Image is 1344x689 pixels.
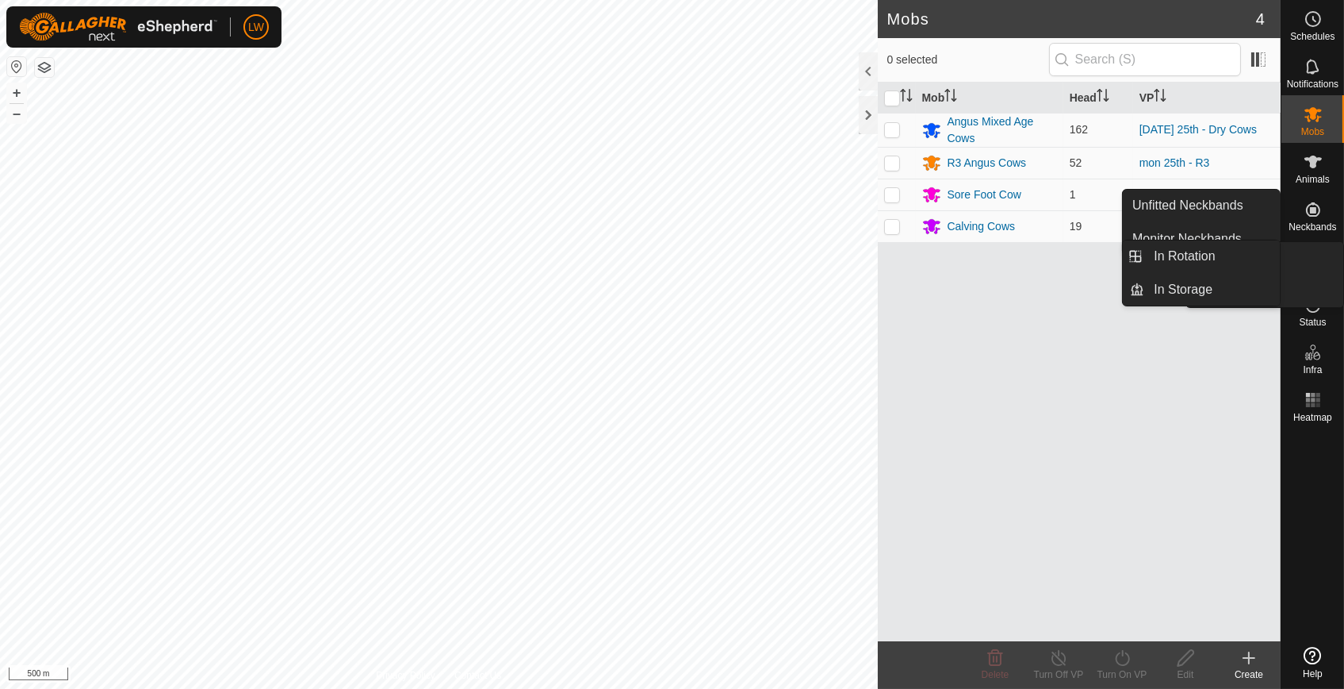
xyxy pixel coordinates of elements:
button: + [7,83,26,102]
span: 19 [1070,220,1082,233]
input: Search (S) [1049,43,1241,76]
span: Delete [982,669,1009,680]
span: 162 [1070,123,1088,136]
span: Help [1303,669,1323,679]
th: Mob [916,83,1063,114]
span: Status [1299,318,1326,327]
div: Turn On VP [1090,668,1154,682]
span: In Storage [1154,280,1212,299]
span: LW [248,19,264,36]
th: Head [1063,83,1133,114]
th: VP [1133,83,1281,114]
h2: Mobs [887,10,1256,29]
p-sorticon: Activate to sort [1097,91,1109,104]
span: 4 [1256,7,1265,31]
button: Reset Map [7,57,26,76]
li: In Storage [1123,274,1280,306]
div: Angus Mixed Age Cows [948,114,1057,147]
a: Monitor Neckbands [1123,223,1280,255]
span: Schedules [1290,32,1334,41]
img: Gallagher Logo [19,13,217,41]
span: 0 selected [887,52,1049,68]
button: – [7,104,26,123]
a: Unfitted Neckbands [1123,190,1280,221]
a: Help [1281,641,1344,685]
div: Create [1217,668,1281,682]
span: Animals [1296,175,1330,184]
p-sorticon: Activate to sort [1154,91,1166,104]
a: Sore Foot Cow [1139,188,1213,201]
span: In Rotation [1154,247,1215,266]
a: In Storage [1144,274,1280,306]
span: Neckbands [1288,222,1336,232]
div: Sore Foot Cow [948,187,1021,203]
span: Monitor Neckbands [1132,229,1242,248]
a: In Rotation [1144,241,1280,272]
span: Notifications [1287,79,1338,89]
li: In Rotation [1123,241,1280,272]
a: mon 25th - R3 [1139,156,1210,169]
div: Turn Off VP [1027,668,1090,682]
span: Heatmap [1293,413,1332,422]
a: Contact Us [454,668,501,683]
button: Map Layers [35,58,54,77]
span: 52 [1070,156,1082,169]
p-sorticon: Activate to sort [900,91,913,104]
span: Unfitted Neckbands [1132,196,1243,215]
div: Edit [1154,668,1217,682]
div: R3 Angus Cows [948,155,1027,171]
span: 1 [1070,188,1076,201]
span: Infra [1303,365,1322,375]
a: Privacy Policy [376,668,435,683]
a: [DATE] 25th - Dry Cows [1139,123,1257,136]
span: Mobs [1301,127,1324,137]
p-sorticon: Activate to sort [944,91,957,104]
div: Calving Cows [948,218,1016,235]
